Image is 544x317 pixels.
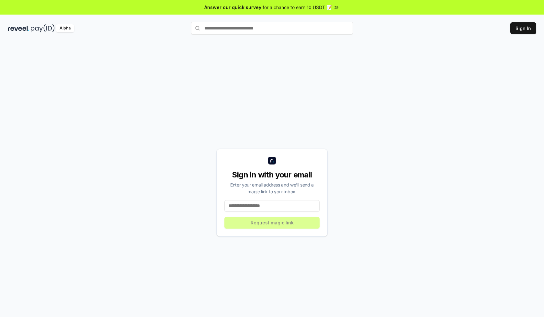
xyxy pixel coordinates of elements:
[224,181,320,195] div: Enter your email address and we’ll send a magic link to your inbox.
[268,157,276,164] img: logo_small
[224,170,320,180] div: Sign in with your email
[31,24,55,32] img: pay_id
[8,24,29,32] img: reveel_dark
[510,22,536,34] button: Sign In
[263,4,332,11] span: for a chance to earn 10 USDT 📝
[204,4,261,11] span: Answer our quick survey
[56,24,74,32] div: Alpha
